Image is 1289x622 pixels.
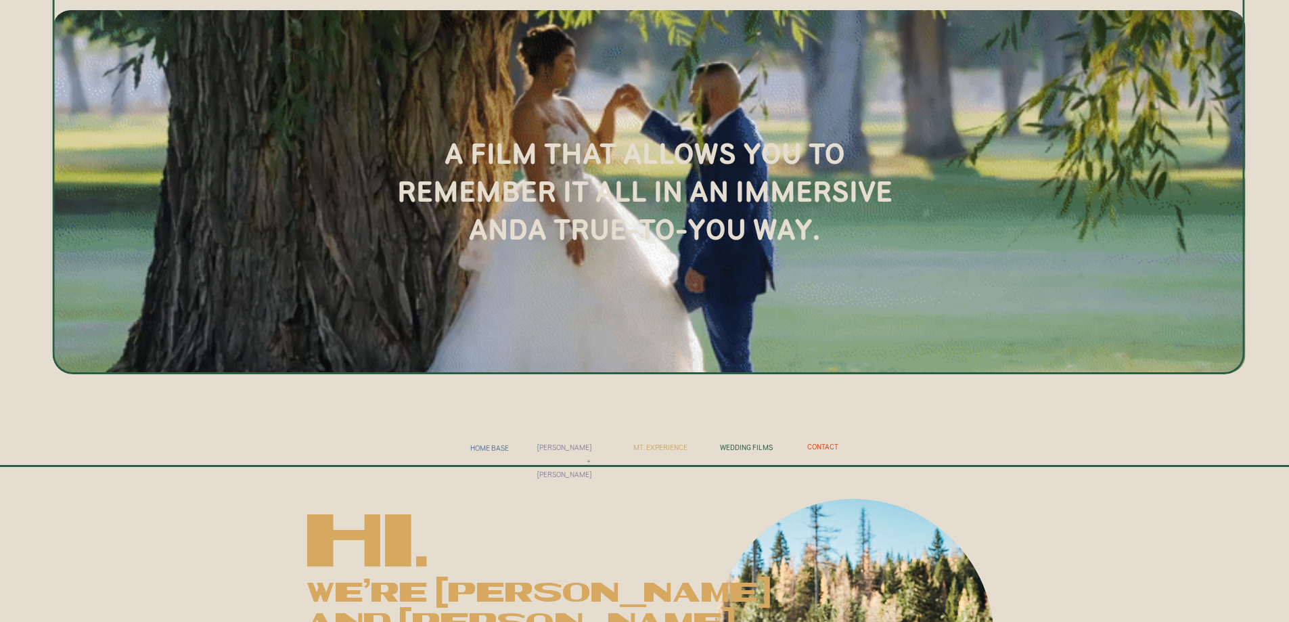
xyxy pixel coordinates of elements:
[469,441,509,453] a: HOME base
[716,441,773,453] a: WEDDING FILMS
[631,441,687,453] a: MT. EXPERIENCE
[807,440,838,452] a: CONTACT
[307,502,520,567] p: HI.
[537,441,591,453] a: [PERSON_NAME] + [PERSON_NAME]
